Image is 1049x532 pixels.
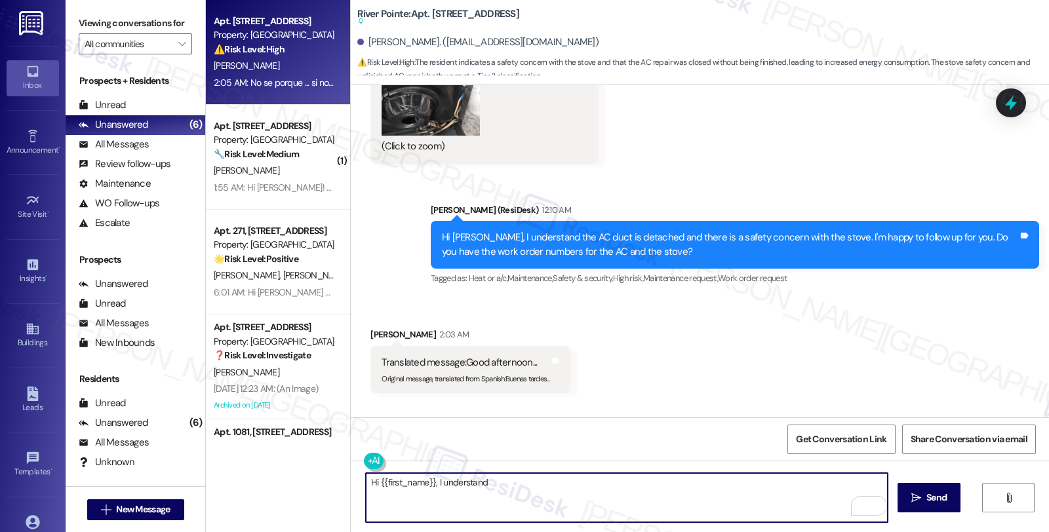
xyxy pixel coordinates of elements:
div: Apt. [STREET_ADDRESS] [214,14,335,28]
div: 1:55 AM: Hi [PERSON_NAME]! Just checking in again. Still no update about the referral reward? [214,181,570,193]
div: 12:10 AM [538,203,571,217]
span: : The resident indicates a safety concern with the stove and that the AC repair was closed withou... [357,56,1049,84]
div: Unanswered [79,416,148,430]
span: Maintenance request , [643,273,718,284]
span: Work order request [718,273,787,284]
strong: ⚠️ Risk Level: High [214,43,285,55]
div: Translated message: Good afternoon... [382,356,549,370]
div: Apt. [STREET_ADDRESS] [214,320,335,334]
div: Unread [79,297,126,311]
span: Heat or a/c , [469,273,507,284]
div: Maintenance [79,177,151,191]
i:  [1004,493,1014,503]
span: Get Conversation Link [796,432,886,446]
span: [PERSON_NAME] [PERSON_NAME] [283,269,416,281]
div: Apt. [STREET_ADDRESS] [214,119,335,133]
span: [PERSON_NAME] [214,269,283,281]
strong: ❓ Risk Level: Investigate [214,349,311,361]
div: 2:03 AM [436,328,469,341]
div: Unanswered [79,118,148,132]
div: Property: [GEOGRAPHIC_DATA] [214,238,335,252]
span: • [47,208,49,217]
span: Maintenance , [507,273,553,284]
div: WO Follow-ups [79,197,159,210]
div: (6) [186,413,206,433]
div: 2:05 AM: No se porque ... si no han terminado de arreglarlo.. el consumo de energía se a elevado.... [214,77,740,88]
textarea: To enrich screen reader interactions, please activate Accessibility in Grammarly extension settings [366,473,888,522]
span: [PERSON_NAME] [214,164,279,176]
div: Property: [GEOGRAPHIC_DATA] [214,28,335,42]
div: Unanswered [79,277,148,291]
a: Buildings [7,318,59,353]
div: All Messages [79,436,149,449]
span: Send [926,491,947,504]
div: (6) [186,115,206,135]
div: [PERSON_NAME] (ResiDesk) [431,203,1039,221]
div: Escalate [79,216,130,230]
b: River Pointe: Apt. [STREET_ADDRESS] [357,7,519,29]
sub: Original message, translated from Spanish : Buenas tardes... [382,374,549,383]
a: Insights • [7,254,59,289]
div: Apt. 271, [STREET_ADDRESS] [214,224,335,238]
i:  [101,504,111,515]
span: Share Conversation via email [911,432,1027,446]
span: • [45,272,47,281]
span: New Message [116,503,170,516]
div: Hi [PERSON_NAME], I understand the AC duct is detached and there is a safety concern with the sto... [442,231,1018,259]
span: [PERSON_NAME] [214,366,279,378]
a: Site Visit • [7,189,59,225]
strong: 🌟 Risk Level: Positive [214,253,298,265]
button: Get Conversation Link [787,425,895,454]
div: Prospects [66,253,205,267]
button: Send [898,483,961,512]
div: New Inbounds [79,336,155,350]
div: Property: [GEOGRAPHIC_DATA] [214,133,335,147]
i:  [178,39,186,49]
div: Residents [66,372,205,386]
span: [PERSON_NAME] [214,60,279,71]
div: Unread [79,98,126,112]
div: Unknown [79,455,134,469]
div: Archived on [DATE] [212,397,336,413]
a: Templates • [7,447,59,482]
div: Review follow-ups [79,157,170,171]
div: (Click to zoom) [382,140,578,153]
strong: 🔧 Risk Level: Medium [214,148,299,160]
div: Tagged as: [431,269,1039,288]
div: All Messages [79,316,149,330]
img: ResiDesk Logo [19,11,46,35]
div: Prospects + Residents [66,74,205,88]
input: All communities [85,33,171,54]
a: Inbox [7,60,59,96]
span: • [50,465,52,474]
span: Safety & security , [553,273,612,284]
button: New Message [87,499,184,520]
div: Unread [79,396,126,410]
div: [PERSON_NAME]. ([EMAIL_ADDRESS][DOMAIN_NAME]) [357,35,599,49]
div: [DATE] 12:23 AM: (An Image) [214,383,318,394]
button: Share Conversation via email [902,425,1036,454]
div: All Messages [79,138,149,151]
span: • [58,143,60,153]
strong: ⚠️ Risk Level: High [357,57,414,67]
div: Apt. 1081, [STREET_ADDRESS] [214,425,335,439]
a: Leads [7,383,59,418]
span: High risk , [613,273,644,284]
i:  [911,493,921,503]
div: Property: [GEOGRAPHIC_DATA] [214,335,335,349]
div: [PERSON_NAME] [370,328,570,346]
label: Viewing conversations for [79,13,192,33]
